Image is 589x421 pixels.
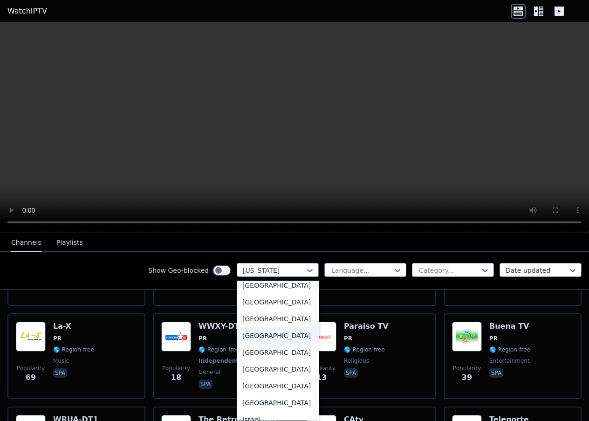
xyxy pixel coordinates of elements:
[26,372,36,383] span: 69
[56,234,83,252] button: Playlists
[199,335,207,342] span: PR
[237,294,319,311] div: [GEOGRAPHIC_DATA]
[237,327,319,344] div: [GEOGRAPHIC_DATA]
[453,365,481,372] span: Popularity
[199,380,212,389] p: spa
[199,368,220,376] span: general
[344,357,369,365] span: religious
[199,322,245,331] h6: WWXY-DT1
[53,357,69,365] span: music
[148,266,209,275] label: Show Geo-blocked
[16,322,46,352] img: La-X
[489,368,503,378] p: spa
[307,322,336,352] img: Paraiso TV
[308,365,336,372] span: Popularity
[489,335,498,342] span: PR
[489,322,530,331] h6: Buena TV
[53,346,94,353] span: 🌎 Region-free
[489,346,530,353] span: 🌎 Region-free
[237,361,319,378] div: [GEOGRAPHIC_DATA]
[17,365,45,372] span: Popularity
[7,6,47,17] a: WatchIPTV
[344,322,389,331] h6: Paraiso TV
[462,372,472,383] span: 39
[171,372,181,383] span: 18
[199,357,239,365] span: Independent
[452,322,482,352] img: Buena TV
[344,346,385,353] span: 🌎 Region-free
[53,322,94,331] h6: La-X
[237,378,319,394] div: [GEOGRAPHIC_DATA]
[53,335,62,342] span: PR
[199,346,240,353] span: 🌎 Region-free
[237,311,319,327] div: [GEOGRAPHIC_DATA]
[316,372,327,383] span: 13
[489,357,530,365] span: entertainment
[237,344,319,361] div: [GEOGRAPHIC_DATA]
[162,365,190,372] span: Popularity
[344,335,352,342] span: PR
[237,394,319,411] div: [GEOGRAPHIC_DATA]
[11,234,41,252] button: Channels
[344,368,358,378] p: spa
[53,368,67,378] p: spa
[237,277,319,294] div: [GEOGRAPHIC_DATA]
[161,322,191,352] img: WWXY-DT1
